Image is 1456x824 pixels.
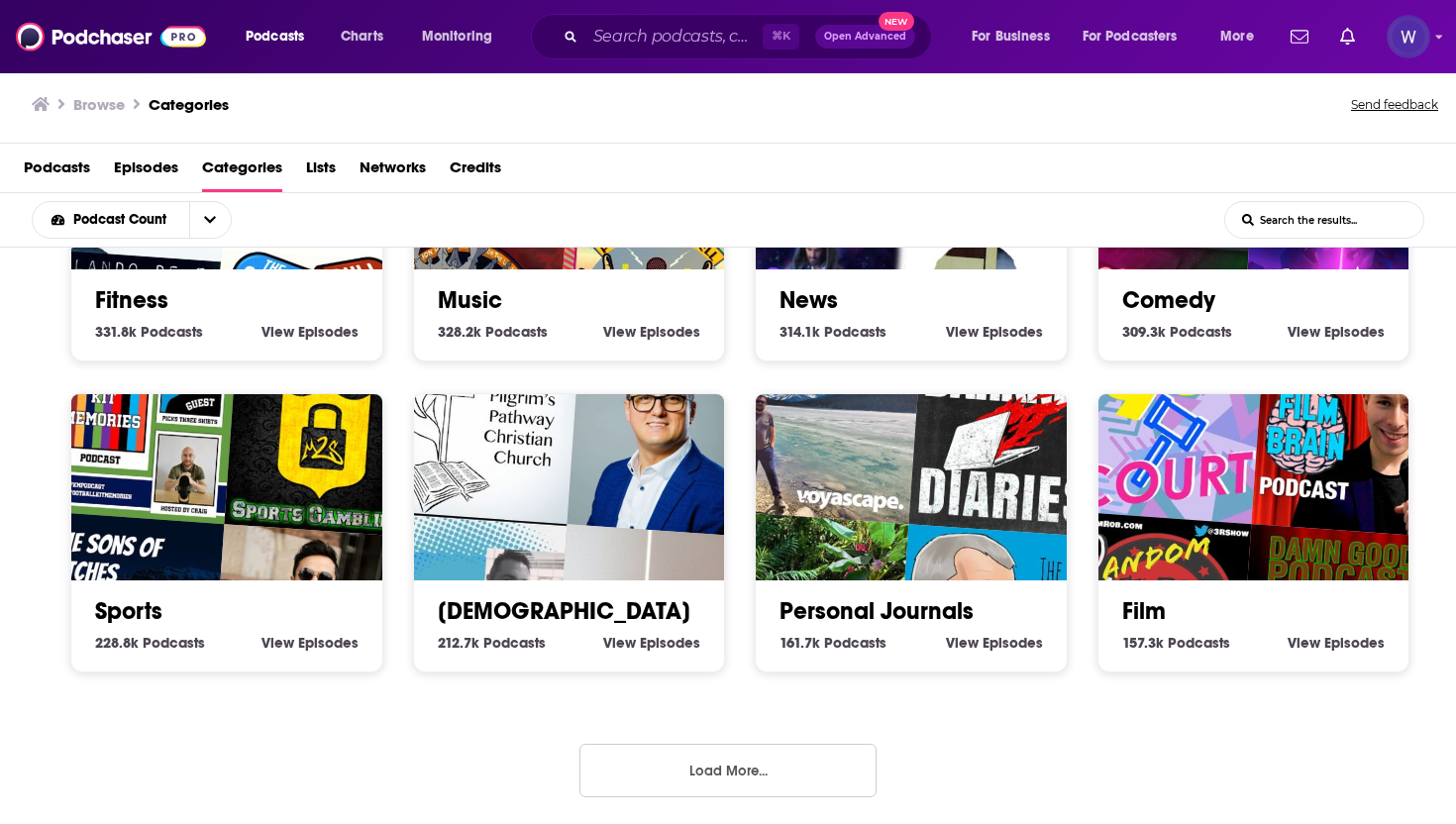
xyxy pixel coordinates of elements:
img: User Profile [1387,15,1430,58]
span: Episodes [640,323,700,341]
button: open menu [1070,21,1206,52]
a: News [780,285,838,315]
span: Logged in as realitymarble [1387,15,1430,58]
a: Comedy [1122,285,1215,315]
img: The Film Brain Podcast [1251,338,1450,537]
span: Podcasts [141,323,203,341]
a: View Personal Journals Episodes [946,634,1043,652]
a: Categories [149,95,229,114]
div: Search podcasts, credits, & more... [550,14,951,59]
a: Sports [95,596,162,626]
span: View [1288,634,1320,652]
button: Show profile menu [1387,15,1430,58]
a: Charts [328,21,395,52]
span: For Podcasters [1083,23,1178,51]
a: View Comedy Episodes [1288,323,1385,341]
button: Open AdvancedNew [815,25,915,49]
span: 314.1k [780,323,820,341]
a: View Music Episodes [603,323,700,341]
span: View [603,634,636,652]
a: [DEMOGRAPHIC_DATA] [438,596,690,626]
span: Podcasts [1170,323,1232,341]
a: Fitness [95,285,168,315]
span: Podcasts [143,634,205,652]
span: Podcasts [246,23,304,51]
a: 212.7k [DEMOGRAPHIC_DATA] Podcasts [438,634,546,652]
img: Pilgrim's Pathway Ministries [380,325,579,524]
input: Search podcasts, credits, & more... [585,21,763,52]
span: Episodes [298,323,359,341]
span: 309.3k [1122,323,1166,341]
button: open menu [189,202,231,238]
a: 228.8k Sports Podcasts [95,634,205,652]
span: Categories [202,152,282,192]
img: Winging It Travel Podcast [723,325,922,524]
a: Show notifications dropdown [1283,20,1316,53]
span: ⌘ K [763,24,799,50]
span: Charts [341,23,383,51]
span: Networks [360,152,426,192]
a: 309.3k Comedy Podcasts [1122,323,1232,341]
span: Monitoring [422,23,492,51]
span: For Business [972,23,1050,51]
button: open menu [33,213,189,227]
a: View Sports Episodes [261,634,359,652]
a: View Film Episodes [1288,634,1385,652]
span: Episodes [298,634,359,652]
a: Episodes [114,152,178,192]
span: More [1220,23,1254,51]
span: New [879,12,914,31]
a: 157.3k Film Podcasts [1122,634,1230,652]
button: open menu [1206,21,1279,52]
span: Podcast Count [73,213,173,227]
span: Episodes [1324,634,1385,652]
span: Episodes [983,323,1043,341]
span: 328.2k [438,323,481,341]
span: Podcasts [824,323,886,341]
a: 161.7k Personal Journals Podcasts [780,634,886,652]
img: Menace 2 Picks Sports Gambling [224,338,423,537]
span: Episodes [983,634,1043,652]
a: View News Episodes [946,323,1043,341]
button: open menu [232,21,330,52]
span: Podcasts [1168,634,1230,652]
a: 328.2k Music Podcasts [438,323,548,341]
span: 212.7k [438,634,479,652]
a: Podcasts [24,152,90,192]
img: Podchaser - Follow, Share and Rate Podcasts [16,18,206,55]
span: 161.7k [780,634,820,652]
a: 314.1k News Podcasts [780,323,886,341]
span: Episodes [1324,323,1385,341]
a: Credits [450,152,501,192]
span: Open Advanced [824,32,906,42]
span: View [1288,323,1320,341]
a: Personal Journals [780,596,974,626]
span: View [946,323,979,341]
span: Podcasts [824,634,886,652]
a: Lists [306,152,336,192]
h2: Choose List sort [32,201,262,239]
a: Film [1122,596,1166,626]
button: Load More... [579,744,877,797]
button: open menu [408,21,518,52]
span: View [261,323,294,341]
img: Darknet Diaries [908,338,1107,537]
a: 331.8k Fitness Podcasts [95,323,203,341]
span: Episodes [640,634,700,652]
h3: Browse [73,95,125,114]
div: Football Kit Memories [39,325,238,524]
span: 331.8k [95,323,137,341]
span: 157.3k [1122,634,1164,652]
img: 90s Court [1065,325,1264,524]
span: 228.8k [95,634,139,652]
span: Podcasts [485,323,548,341]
